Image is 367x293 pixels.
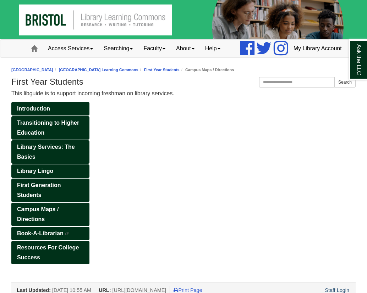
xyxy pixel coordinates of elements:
span: Book-A-Librarian [17,230,64,236]
span: [DATE] 10:55 AM [52,287,91,293]
span: Campus Maps / Directions [17,206,59,222]
span: [URL][DOMAIN_NAME] [112,287,166,293]
span: First Generation Students [17,182,61,198]
a: First Year Students [144,68,180,72]
a: Introduction [11,102,89,115]
span: Library Lingo [17,168,53,174]
button: Search [334,77,356,88]
span: Transitioning to Higher Education [17,120,79,136]
a: Resources For College Success [11,241,89,264]
li: Campus Maps / Directions [180,67,234,73]
a: Library Services: The Basics [11,140,89,164]
nav: breadcrumb [11,67,356,73]
i: Print Page [174,288,178,293]
h1: First Year Students [11,77,356,87]
div: Guide Pages [11,102,89,264]
span: Last Updated: [17,287,51,293]
a: Book-A-Librarian [11,227,89,240]
span: Resources For College Success [17,244,79,260]
a: My Library Account [288,40,347,57]
span: This libguide is to support incoming freshman on library services. [11,90,174,96]
span: URL: [99,287,111,293]
a: Faculty [138,40,171,57]
i: This link opens in a new window [65,232,69,236]
a: Staff Login [325,287,349,293]
span: Introduction [17,106,50,112]
span: Library Services: The Basics [17,144,75,160]
a: Library Lingo [11,164,89,178]
a: Transitioning to Higher Education [11,116,89,140]
a: First Generation Students [11,179,89,202]
a: About [171,40,200,57]
a: Print Page [174,287,202,293]
a: Searching [98,40,138,57]
a: [GEOGRAPHIC_DATA] Learning Commons [59,68,138,72]
a: Campus Maps / Directions [11,203,89,226]
a: [GEOGRAPHIC_DATA] [11,68,53,72]
a: Access Services [43,40,98,57]
a: Help [200,40,226,57]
